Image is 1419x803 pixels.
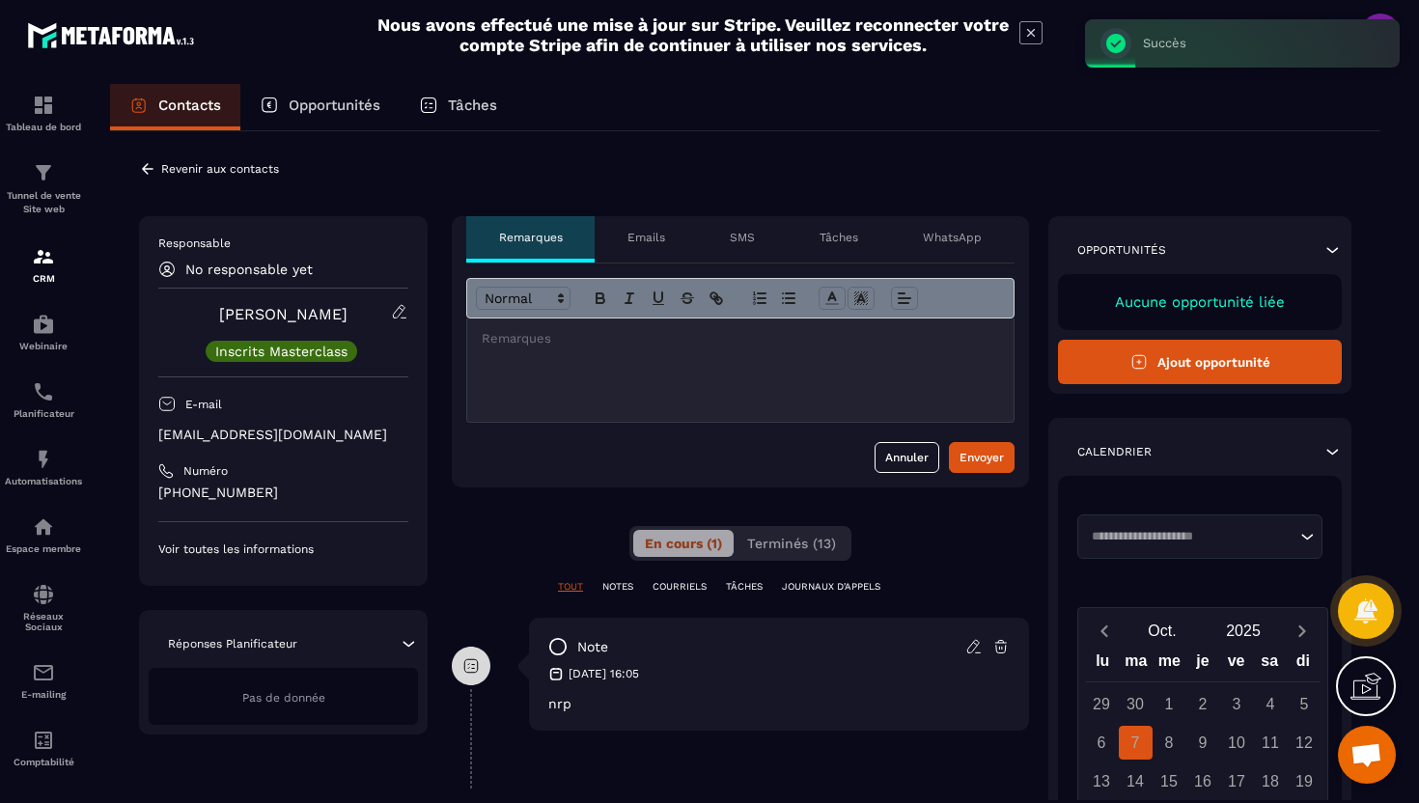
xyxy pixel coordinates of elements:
img: scheduler [32,380,55,403]
div: di [1286,648,1320,681]
p: note [577,638,608,656]
p: SMS [730,230,755,245]
a: Contacts [110,84,240,130]
button: Open months overlay [1122,614,1203,648]
img: email [32,661,55,684]
div: 3 [1220,687,1254,721]
a: Tâches [400,84,516,130]
p: COURRIELS [653,580,707,594]
p: Comptabilité [5,757,82,767]
div: 1 [1153,687,1186,721]
p: Automatisations [5,476,82,486]
p: TÂCHES [726,580,763,594]
div: 16 [1186,764,1220,798]
div: ve [1219,648,1253,681]
p: Espace membre [5,543,82,554]
span: En cours (1) [645,536,722,551]
p: Réseaux Sociaux [5,611,82,632]
div: 15 [1153,764,1186,798]
h2: Nous avons effectué une mise à jour sur Stripe. Veuillez reconnecter votre compte Stripe afin de ... [376,14,1010,55]
button: Previous month [1086,618,1122,644]
div: 7 [1119,726,1153,760]
div: me [1153,648,1186,681]
p: Voir toutes les informations [158,541,408,557]
a: social-networksocial-networkRéseaux Sociaux [5,568,82,647]
p: WhatsApp [923,230,982,245]
div: Search for option [1077,514,1322,559]
p: Opportunités [1077,242,1166,258]
img: automations [32,448,55,471]
p: Responsable [158,235,408,251]
a: emailemailE-mailing [5,647,82,714]
p: Opportunités [289,97,380,114]
img: formation [32,94,55,117]
div: 30 [1119,687,1153,721]
a: formationformationCRM [5,231,82,298]
div: 5 [1288,687,1322,721]
span: Terminés (13) [747,536,836,551]
div: 4 [1254,687,1288,721]
div: 12 [1288,726,1322,760]
img: automations [32,515,55,539]
p: Numéro [183,463,228,479]
a: formationformationTableau de bord [5,79,82,147]
p: nrp [548,696,1010,711]
p: Webinaire [5,341,82,351]
div: 18 [1254,764,1288,798]
span: Pas de donnée [242,691,325,705]
p: Contacts [158,97,221,114]
div: ma [1120,648,1154,681]
div: 29 [1085,687,1119,721]
div: 2 [1186,687,1220,721]
div: je [1186,648,1220,681]
p: Réponses Planificateur [168,636,297,651]
a: automationsautomationsEspace membre [5,501,82,568]
p: JOURNAUX D'APPELS [782,580,880,594]
img: automations [32,313,55,336]
p: Tâches [448,97,497,114]
p: [DATE] 16:05 [569,666,639,681]
p: Revenir aux contacts [161,162,279,176]
div: 19 [1288,764,1322,798]
div: 13 [1085,764,1119,798]
button: Envoyer [949,442,1015,473]
p: Planificateur [5,408,82,419]
p: TOUT [558,580,583,594]
p: Tunnel de vente Site web [5,189,82,216]
button: Ajout opportunité [1058,340,1342,384]
img: formation [32,245,55,268]
p: Aucune opportunité liée [1077,293,1322,311]
a: automationsautomationsAutomatisations [5,433,82,501]
input: Search for option [1085,527,1295,546]
p: [EMAIL_ADDRESS][DOMAIN_NAME] [158,426,408,444]
button: Next month [1284,618,1320,644]
div: 8 [1153,726,1186,760]
a: Opportunités [240,84,400,130]
div: sa [1253,648,1287,681]
p: Emails [627,230,665,245]
div: lu [1086,648,1120,681]
a: automationsautomationsWebinaire [5,298,82,366]
div: Envoyer [960,448,1004,467]
a: [PERSON_NAME] [219,305,348,323]
div: 14 [1119,764,1153,798]
p: [PHONE_NUMBER] [158,484,408,502]
p: No responsable yet [185,262,313,277]
a: schedulerschedulerPlanificateur [5,366,82,433]
button: Annuler [875,442,939,473]
p: E-mail [185,397,222,412]
div: 6 [1085,726,1119,760]
button: Open years overlay [1203,614,1284,648]
div: Ouvrir le chat [1338,726,1396,784]
p: Tâches [820,230,858,245]
img: logo [27,17,201,53]
img: social-network [32,583,55,606]
p: Inscrits Masterclass [215,345,348,358]
button: Terminés (13) [736,530,848,557]
p: CRM [5,273,82,284]
div: 9 [1186,726,1220,760]
div: 10 [1220,726,1254,760]
p: Calendrier [1077,444,1152,459]
p: E-mailing [5,689,82,700]
a: formationformationTunnel de vente Site web [5,147,82,231]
